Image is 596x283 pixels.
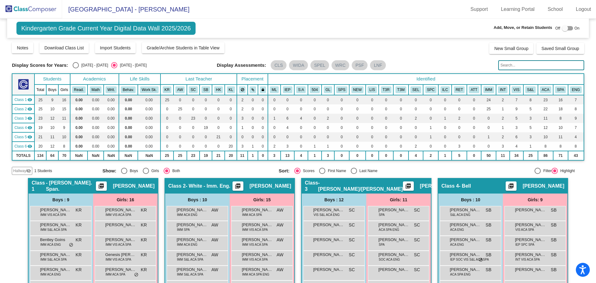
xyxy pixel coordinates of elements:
mat-chip: WIDA [289,60,308,70]
td: 0.00 [70,104,88,114]
th: Glasses [322,84,334,95]
td: 16 [58,95,70,104]
th: Receives speech services [423,84,438,95]
span: Class 1 [14,97,27,103]
th: 504 Plan [308,84,322,95]
td: 0 [467,123,481,132]
mat-chip: PSF [352,60,368,70]
td: 1 [423,123,438,132]
button: ILC [440,86,450,93]
td: 21 [212,132,225,142]
button: ENG [570,86,582,93]
td: 0 [212,104,225,114]
td: 0.00 [138,114,160,123]
td: 0 [393,114,409,123]
td: 0 [452,95,467,104]
td: 2 [496,95,510,104]
th: Tier 3 Supports in Reading [379,84,393,95]
td: 0 [268,104,281,114]
button: KL [227,86,235,93]
td: 11 [58,114,70,123]
td: 0.00 [104,95,119,104]
td: 23 [187,114,200,123]
a: Logout [571,4,596,14]
td: 0 [248,104,258,114]
td: 0.00 [138,132,160,142]
td: 2 [496,114,510,123]
td: 0 [322,104,334,114]
button: Saved Small Group [536,43,584,54]
td: 0 [379,114,393,123]
button: VIS [512,86,521,93]
input: Search... [498,60,584,70]
td: 0 [409,95,423,104]
button: GL [324,86,332,93]
button: RET [454,86,465,93]
td: 0 [281,95,294,104]
td: 0 [467,95,481,104]
mat-icon: picture_as_pdf [234,183,242,192]
button: S&L [525,86,536,93]
span: On [575,25,580,31]
td: 0 [366,95,379,104]
mat-icon: visibility [27,97,32,102]
span: Off [555,25,560,31]
td: 16 [553,95,568,104]
button: NEW [351,86,364,93]
td: 0 [393,123,409,132]
td: 0.00 [138,123,160,132]
td: 0.00 [88,95,103,104]
th: Keep with students [248,84,258,95]
mat-chip: LNF [370,60,386,70]
td: 0 [258,132,268,142]
td: 0 [187,95,200,104]
td: 0 [322,123,334,132]
td: 2 [237,104,247,114]
button: Math [90,86,102,93]
td: 0 [268,123,281,132]
th: Kelly Lebedz [225,84,237,95]
button: Work Sk. [140,86,159,93]
td: 21 [34,132,46,142]
td: 0 [393,104,409,114]
button: IMM [483,86,494,93]
td: 0.00 [104,114,119,123]
span: Import Students [100,45,131,50]
td: 0 [212,95,225,104]
th: Attendance Concern [467,84,481,95]
td: 0 [248,123,258,132]
td: 0.00 [138,104,160,114]
th: Retained at some point, or was placed back at time of enrollment [452,84,467,95]
td: 9 [58,123,70,132]
td: 0 [268,95,281,104]
button: Behav. [121,86,136,93]
td: 9 [46,95,58,104]
button: HK [214,86,223,93]
span: Class 2 [14,106,27,112]
th: Tier 3 Supports in Math [393,84,409,95]
td: 0.00 [88,114,103,123]
td: 7 [510,95,523,104]
td: 0 [174,95,187,104]
td: 15 [58,104,70,114]
td: 10 [46,123,58,132]
td: 0 [393,95,409,104]
td: 0.00 [119,114,138,123]
td: 7 [568,95,584,104]
td: 2 [237,95,247,104]
td: 18 [553,104,568,114]
td: 1 [496,123,510,132]
td: 8 [523,95,538,104]
td: 0.00 [70,132,88,142]
mat-icon: picture_as_pdf [97,183,105,192]
td: 0 [308,123,322,132]
td: 25 [481,104,496,114]
td: 0 [200,132,212,142]
td: 0 [160,132,173,142]
td: 0 [467,104,481,114]
td: 4 [281,123,294,132]
td: 0 [438,104,452,114]
th: Girls [58,84,70,95]
td: 0 [334,123,350,132]
td: 3 [510,123,523,132]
